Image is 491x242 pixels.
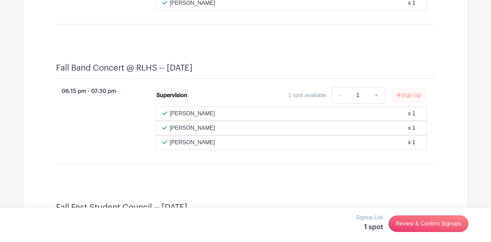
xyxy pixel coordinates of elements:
a: - [332,87,348,104]
h5: 1 spot [356,223,383,231]
div: x 1 [408,138,415,147]
h4: Fall Fest Student Council -- [DATE] [56,202,187,212]
button: Sign Up [391,88,427,103]
a: Review & Confirm Signups [389,215,468,232]
span: - [116,88,118,94]
p: [PERSON_NAME] [170,109,215,118]
p: [PERSON_NAME] [170,138,215,147]
div: x 1 [408,109,415,118]
div: 1 spot available [288,91,326,99]
h4: Fall Band Concert @ RLHS -- [DATE] [56,63,193,73]
a: + [368,87,385,104]
p: Signup List [356,213,383,222]
div: x 1 [408,124,415,132]
p: [PERSON_NAME] [170,124,215,132]
div: Supervision [156,91,187,99]
p: 06:15 pm - 07:30 pm [45,84,145,98]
